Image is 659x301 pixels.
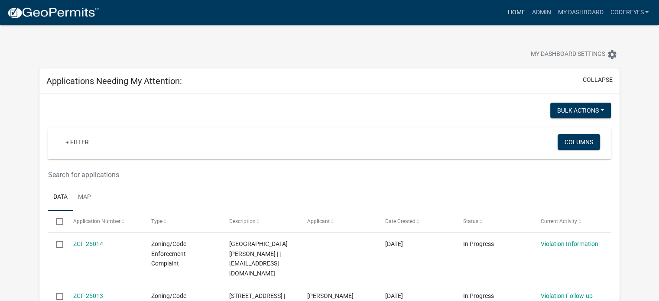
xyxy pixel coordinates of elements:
[385,218,415,224] span: Date Created
[73,292,103,299] a: ZCF-25013
[229,218,256,224] span: Description
[73,218,120,224] span: Application Number
[377,211,454,232] datatable-header-cell: Date Created
[532,211,610,232] datatable-header-cell: Current Activity
[583,75,613,84] button: collapse
[229,240,288,277] span: 786 DIAMOND HILL COLBERT RD | | Cmagee@madisonco.us
[307,292,353,299] span: Diego Ricardo Ulloa Reyes
[307,218,329,224] span: Applicant
[528,4,554,21] a: Admin
[143,211,221,232] datatable-header-cell: Type
[48,184,73,211] a: Data
[541,240,598,247] a: Violation Information
[454,211,532,232] datatable-header-cell: Status
[541,218,577,224] span: Current Activity
[151,240,186,267] span: Zoning/Code Enforcement Complaint
[541,292,592,299] a: Violation Follow-up
[463,292,493,299] span: In Progress
[463,218,478,224] span: Status
[607,4,652,21] a: codeReyes
[385,240,403,247] span: 08/04/2025
[73,240,103,247] a: ZCF-25014
[48,166,515,184] input: Search for applications
[48,211,65,232] datatable-header-cell: Select
[58,134,96,150] a: + Filter
[46,76,182,86] h5: Applications Needing My Attention:
[504,4,528,21] a: Home
[463,240,493,247] span: In Progress
[607,49,617,60] i: settings
[558,134,600,150] button: Columns
[221,211,299,232] datatable-header-cell: Description
[524,46,624,63] button: My Dashboard Settingssettings
[299,211,377,232] datatable-header-cell: Applicant
[385,292,403,299] span: 07/30/2025
[554,4,607,21] a: My Dashboard
[531,49,605,60] span: My Dashboard Settings
[73,184,96,211] a: Map
[550,103,611,118] button: Bulk Actions
[151,218,162,224] span: Type
[65,211,143,232] datatable-header-cell: Application Number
